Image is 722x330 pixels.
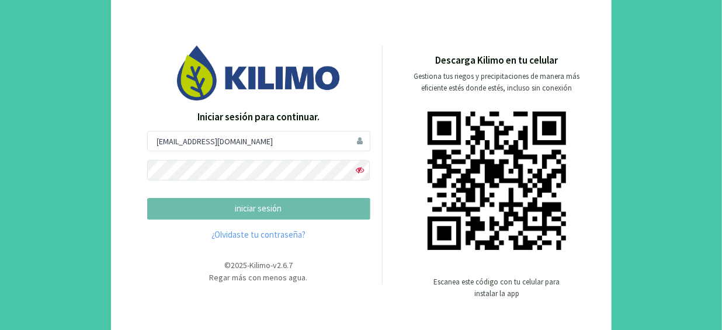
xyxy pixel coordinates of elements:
span: - [270,260,273,270]
span: v2.6.7 [273,260,293,270]
p: Iniciar sesión para continuar. [147,110,370,125]
input: Usuario [147,131,370,151]
span: - [247,260,249,270]
button: iniciar sesión [147,198,370,220]
span: © [224,260,231,270]
span: Kilimo [249,260,270,270]
a: ¿Olvidaste tu contraseña? [147,228,370,242]
p: iniciar sesión [157,202,360,216]
p: Gestiona tus riegos y precipitaciones de manera más eficiente estés donde estés, incluso sin cone... [407,71,587,94]
p: Escanea este código con tu celular para instalar la app [433,276,561,300]
span: 2025 [231,260,247,270]
p: Descarga Kilimo en tu celular [436,53,558,68]
img: qr code [428,112,566,250]
img: Image [177,46,341,100]
span: Regar más con menos agua. [210,272,308,283]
